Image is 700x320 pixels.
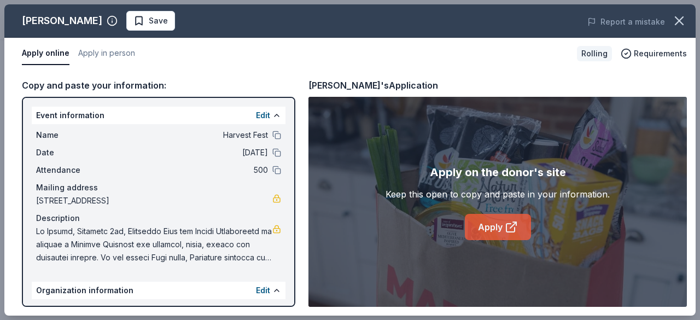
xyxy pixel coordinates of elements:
button: Edit [256,109,270,122]
span: Save [149,14,168,27]
span: Requirements [634,47,687,60]
div: Keep this open to copy and paste in your information. [386,188,610,201]
span: Name [36,129,109,142]
button: Apply in person [78,42,135,65]
button: Report a mistake [587,15,665,28]
button: Edit [256,284,270,297]
span: Lo Ipsumd, Sitametc 2ad, Elitseddo Eius tem Incidi Utlaboreetd ma aliquae a Minimve Quisnost exe ... [36,225,272,264]
span: [STREET_ADDRESS] [36,194,272,207]
div: Copy and paste your information: [22,78,295,92]
div: Rolling [577,46,612,61]
div: [PERSON_NAME] [22,12,102,30]
div: Description [36,212,281,225]
div: [PERSON_NAME]'s Application [308,78,438,92]
div: Event information [32,107,285,124]
span: Name [36,304,109,317]
span: Harvest Fest [109,129,268,142]
span: [DATE] [109,146,268,159]
span: 500 [109,164,268,177]
div: Mailing address [36,181,281,194]
span: Aronimink Home and School Association [109,304,268,317]
span: Attendance [36,164,109,177]
span: Date [36,146,109,159]
div: Organization information [32,282,285,299]
button: Save [126,11,175,31]
div: Apply on the donor's site [430,164,566,181]
a: Apply [465,214,531,240]
button: Requirements [621,47,687,60]
button: Apply online [22,42,69,65]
